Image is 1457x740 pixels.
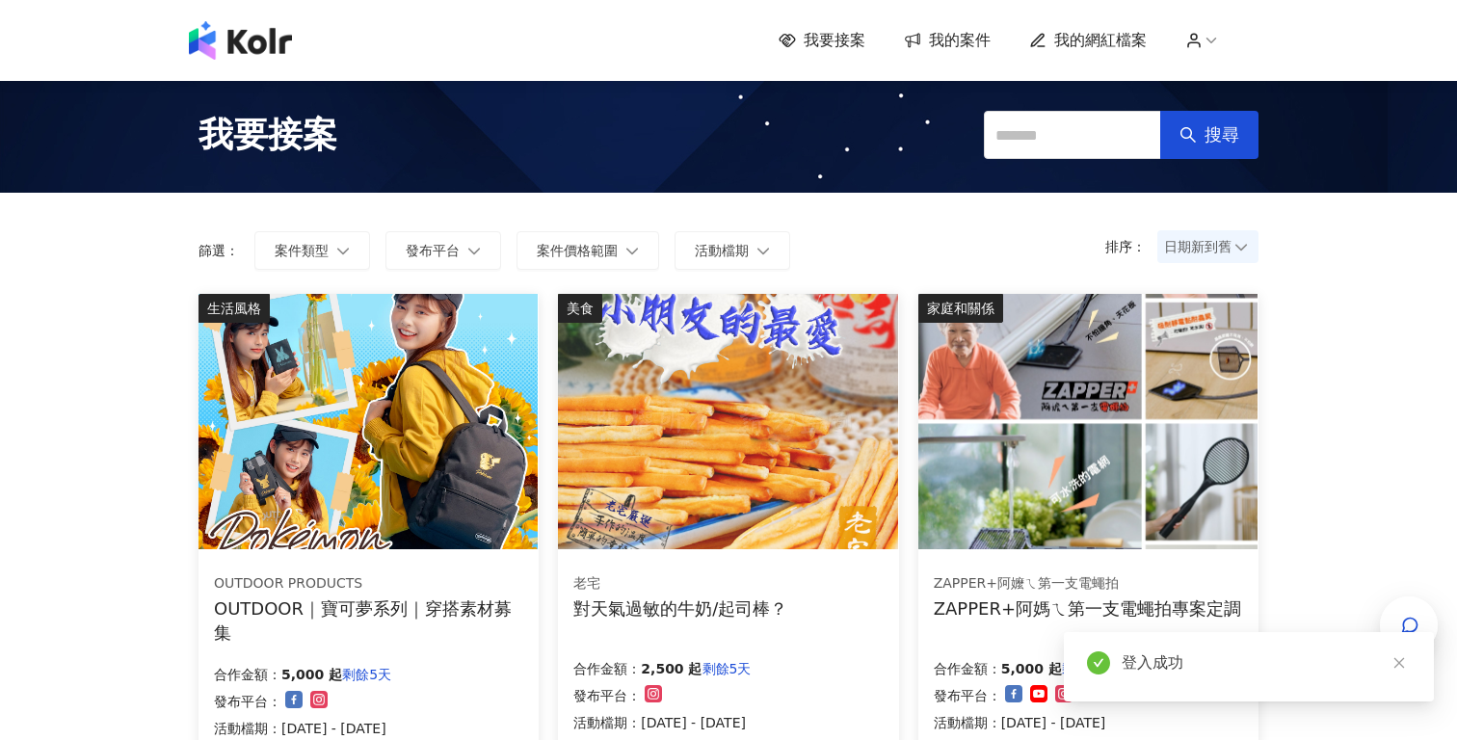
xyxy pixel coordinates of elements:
[934,684,1001,707] p: 發布平台：
[573,596,787,621] div: 對天氣過敏的牛奶/起司棒？
[1054,30,1147,51] span: 我的網紅檔案
[934,574,1241,594] div: ZAPPER+阿嬤ㄟ第一支電蠅拍
[573,684,641,707] p: 發布平台：
[702,657,752,680] p: 剩餘5天
[199,243,239,258] p: 篩選：
[406,243,460,258] span: 發布平台
[537,243,618,258] span: 案件價格範圍
[1001,657,1062,680] p: 5,000 起
[275,243,329,258] span: 案件類型
[385,231,501,270] button: 發布平台
[1164,232,1252,261] span: 日期新到舊
[214,596,523,645] div: OUTDOOR｜寶可夢系列｜穿搭素材募集
[189,21,292,60] img: logo
[517,231,659,270] button: 案件價格範圍
[675,231,790,270] button: 活動檔期
[214,717,391,740] p: 活動檔期：[DATE] - [DATE]
[1029,30,1147,51] a: 我的網紅檔案
[1122,651,1411,674] div: 登入成功
[558,294,602,323] div: 美食
[934,711,1111,734] p: 活動檔期：[DATE] - [DATE]
[342,663,391,686] p: 剩餘5天
[199,111,337,159] span: 我要接案
[641,657,702,680] p: 2,500 起
[573,657,641,680] p: 合作金額：
[254,231,370,270] button: 案件類型
[918,294,1003,323] div: 家庭和關係
[1392,656,1406,670] span: close
[214,663,281,686] p: 合作金額：
[929,30,991,51] span: 我的案件
[1062,657,1111,680] p: 剩餘5天
[1087,651,1110,674] span: check-circle
[918,294,1258,549] img: ZAPPER+阿媽ㄟ第一支電蠅拍專案定調
[1160,111,1258,159] button: 搜尋
[779,30,865,51] a: 我要接案
[1205,124,1239,145] span: 搜尋
[199,294,270,323] div: 生活風格
[695,243,749,258] span: 活動檔期
[281,663,342,686] p: 5,000 起
[1179,126,1197,144] span: search
[1105,239,1157,254] p: 排序：
[214,574,522,594] div: OUTDOOR PRODUCTS
[934,596,1241,621] div: ZAPPER+阿媽ㄟ第一支電蠅拍專案定調
[804,30,865,51] span: 我要接案
[573,574,787,594] div: 老宅
[573,711,751,734] p: 活動檔期：[DATE] - [DATE]
[904,30,991,51] a: 我的案件
[199,294,538,549] img: 【OUTDOOR】寶可夢系列
[214,690,281,713] p: 發布平台：
[558,294,897,549] img: 老宅牛奶棒/老宅起司棒
[934,657,1001,680] p: 合作金額：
